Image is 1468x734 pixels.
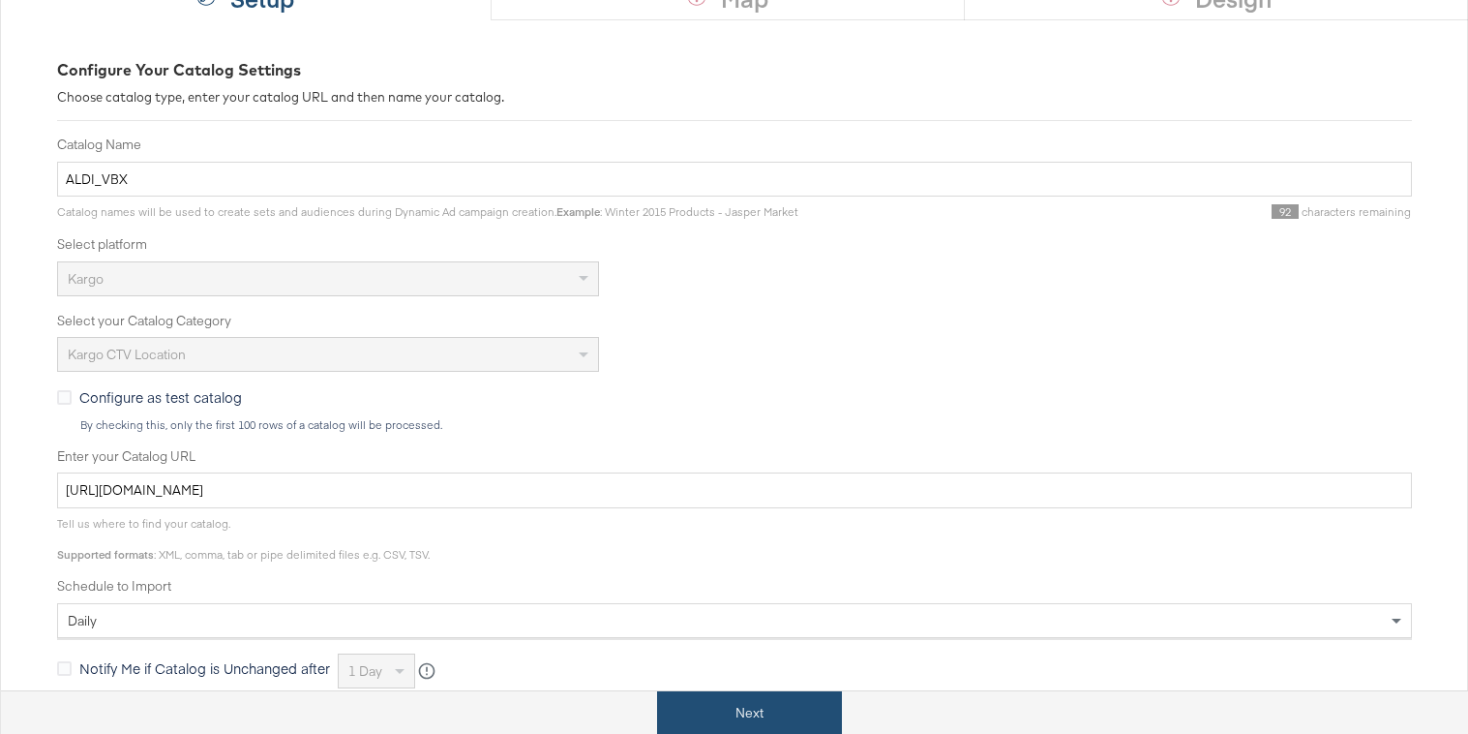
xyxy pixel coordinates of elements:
span: 92 [1272,204,1299,219]
label: Select platform [57,235,1412,254]
label: Enter your Catalog URL [57,447,1412,466]
label: Schedule to Import [57,577,1412,596]
span: Configure as test catalog [79,387,242,407]
div: By checking this, only the first 100 rows of a catalog will be processed. [79,418,1412,432]
strong: Supported formats [57,547,154,562]
div: characters remaining [798,204,1412,220]
span: Tell us where to find your catalog. : XML, comma, tab or pipe delimited files e.g. CSV, TSV. [57,516,430,562]
label: Catalog Name [57,136,1412,154]
span: Kargo CTV Location [68,346,186,363]
span: 1 day [348,662,382,680]
span: daily [68,612,97,629]
div: Choose catalog type, enter your catalog URL and then name your catalog. [57,88,1412,107]
label: Select your Catalog Category [57,312,1412,330]
input: Name your catalog e.g. My Dynamic Product Catalog [57,162,1412,198]
span: Kargo [68,270,104,288]
span: Notify Me if Catalog is Unchanged after [79,658,330,678]
div: Configure Your Catalog Settings [57,59,1412,81]
input: Enter Catalog URL, e.g. http://www.example.com/products.xml [57,473,1412,508]
span: Catalog names will be used to create sets and audiences during Dynamic Ad campaign creation. : Wi... [57,204,798,219]
strong: Example [556,204,600,219]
